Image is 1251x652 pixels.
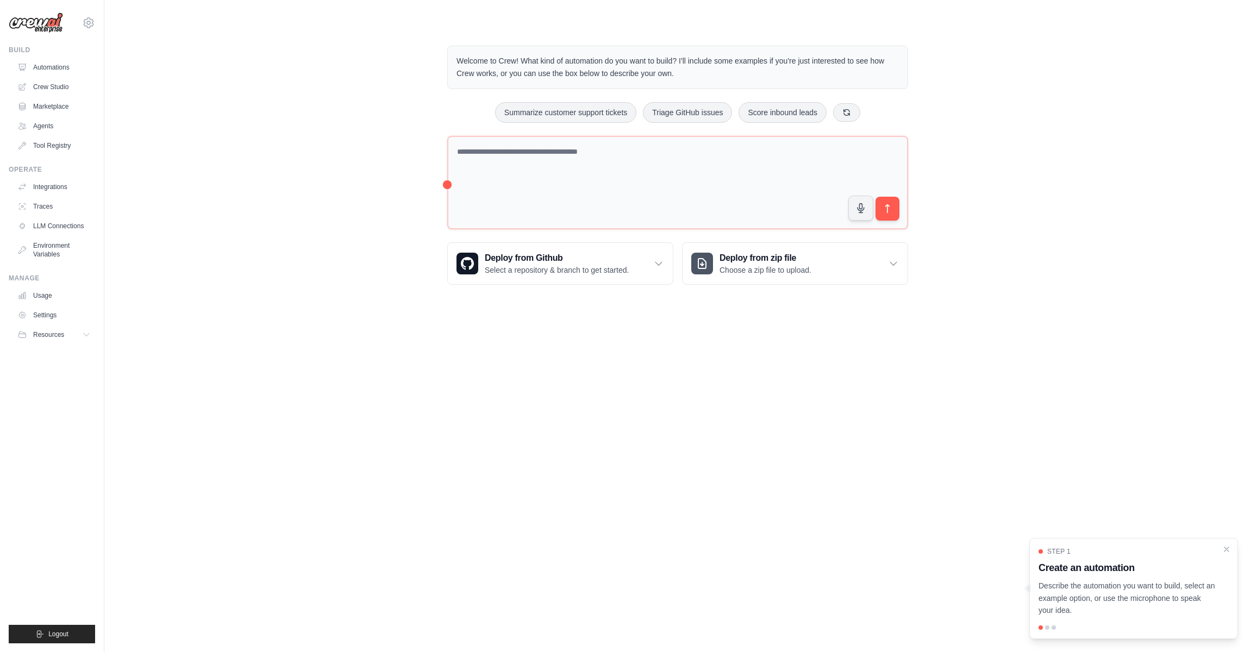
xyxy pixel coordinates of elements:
[13,137,95,154] a: Tool Registry
[495,102,636,123] button: Summarize customer support tickets
[720,252,811,265] h3: Deploy from zip file
[13,98,95,115] a: Marketplace
[13,306,95,324] a: Settings
[48,630,68,638] span: Logout
[9,165,95,174] div: Operate
[13,59,95,76] a: Automations
[13,217,95,235] a: LLM Connections
[485,252,629,265] h3: Deploy from Github
[739,102,827,123] button: Score inbound leads
[1047,547,1071,556] span: Step 1
[33,330,64,339] span: Resources
[9,625,95,643] button: Logout
[13,117,95,135] a: Agents
[13,78,95,96] a: Crew Studio
[720,265,811,275] p: Choose a zip file to upload.
[13,287,95,304] a: Usage
[485,265,629,275] p: Select a repository & branch to get started.
[13,178,95,196] a: Integrations
[9,274,95,283] div: Manage
[643,102,732,123] button: Triage GitHub issues
[13,326,95,343] button: Resources
[13,198,95,215] a: Traces
[1039,560,1216,575] h3: Create an automation
[9,12,63,33] img: Logo
[1039,580,1216,617] p: Describe the automation you want to build, select an example option, or use the microphone to spe...
[456,55,899,80] p: Welcome to Crew! What kind of automation do you want to build? I'll include some examples if you'...
[13,237,95,263] a: Environment Variables
[9,46,95,54] div: Build
[1222,545,1231,554] button: Close walkthrough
